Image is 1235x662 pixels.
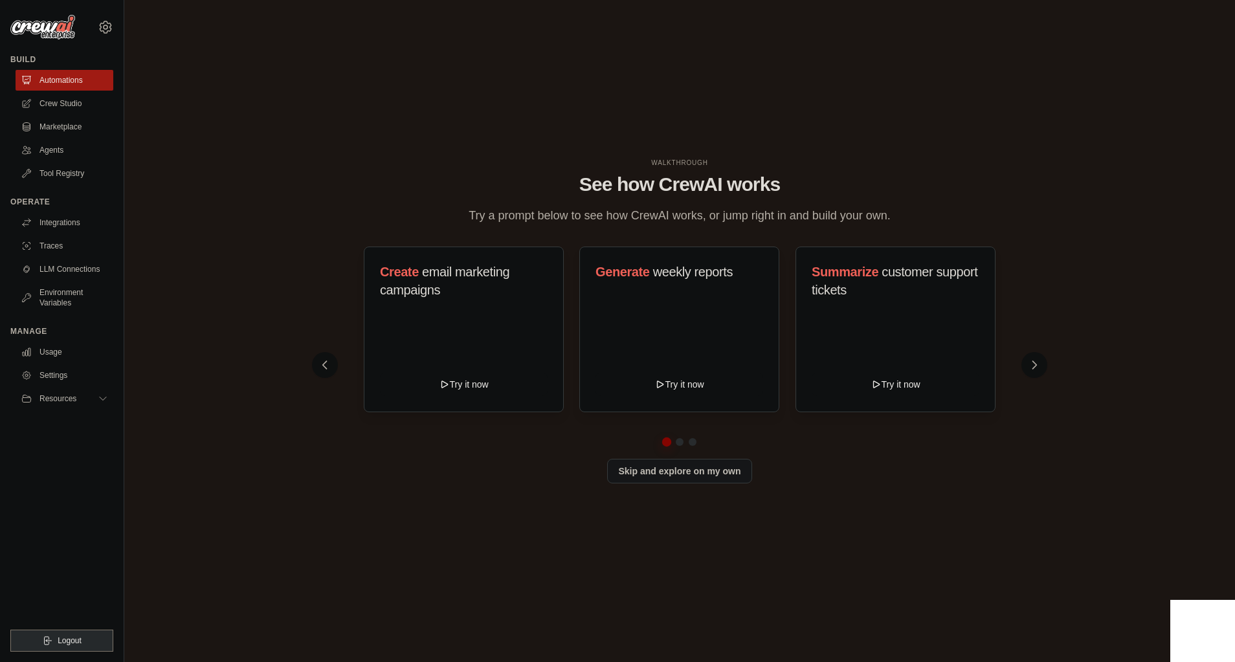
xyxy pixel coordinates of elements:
[16,163,113,184] a: Tool Registry
[812,265,878,279] span: Summarize
[16,212,113,233] a: Integrations
[16,70,113,91] a: Automations
[462,206,897,225] p: Try a prompt below to see how CrewAI works, or jump right in and build your own.
[1170,600,1235,662] div: Widget de chat
[10,197,113,207] div: Operate
[16,388,113,409] button: Resources
[653,265,733,279] span: weekly reports
[16,365,113,386] a: Settings
[380,373,548,396] button: Try it now
[10,15,75,39] img: Logo
[16,116,113,137] a: Marketplace
[595,373,763,396] button: Try it now
[16,93,113,114] a: Crew Studio
[1170,600,1235,662] iframe: Chat Widget
[58,635,82,646] span: Logout
[16,342,113,362] a: Usage
[380,265,419,279] span: Create
[10,630,113,652] button: Logout
[16,236,113,256] a: Traces
[16,259,113,280] a: LLM Connections
[322,173,1037,196] h1: See how CrewAI works
[10,54,113,65] div: Build
[595,265,650,279] span: Generate
[380,265,509,297] span: email marketing campaigns
[10,326,113,337] div: Manage
[322,158,1037,168] div: WALKTHROUGH
[607,459,751,483] button: Skip and explore on my own
[39,393,76,404] span: Resources
[812,265,977,297] span: customer support tickets
[16,282,113,313] a: Environment Variables
[812,373,979,396] button: Try it now
[16,140,113,160] a: Agents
